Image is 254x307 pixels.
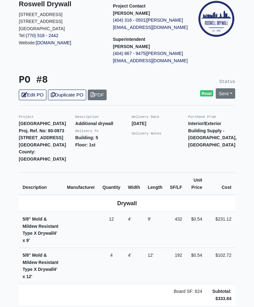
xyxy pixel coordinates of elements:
[88,90,107,100] a: PDF
[19,115,34,119] small: Project
[99,248,124,284] td: 4
[99,173,124,195] th: Quantity
[200,90,214,96] span: Read
[19,149,66,162] strong: County: [GEOGRAPHIC_DATA]
[113,44,150,49] strong: [PERSON_NAME]
[19,142,66,147] strong: [GEOGRAPHIC_DATA]
[54,231,57,236] span: 4'
[128,253,131,258] span: 4'
[36,40,71,45] a: [DOMAIN_NAME]
[63,173,99,195] th: Manufacturer
[75,121,113,126] strong: Additional drywall
[19,128,64,133] strong: Proj. Ref. No: 80-0973
[188,115,216,119] small: Purchase From
[19,25,103,32] p: [GEOGRAPHIC_DATA]
[19,32,103,39] p: Tel:
[206,212,235,248] td: $231.12
[19,18,103,25] p: [STREET_ADDRESS]
[148,217,151,222] span: 9'
[113,11,150,16] strong: [PERSON_NAME]
[19,135,63,140] strong: [STREET_ADDRESS]
[113,50,198,64] p: |
[19,74,122,86] h3: PO #8
[75,142,95,147] strong: Floor: 1st
[219,79,235,84] small: Status
[166,173,186,195] th: SF/LF
[99,212,124,248] td: 12
[166,248,186,284] td: 192
[166,212,186,248] td: 432
[206,284,235,306] td: Subtotal: $333.84
[117,200,137,206] b: Drywall
[26,274,32,279] span: 12'
[75,115,98,119] small: Description
[48,90,86,100] a: Duplicate PO
[113,51,146,56] a: (404) 867 - 9475
[23,238,25,243] span: x
[26,33,58,38] a: (770) 518 - 2442
[113,51,188,63] a: [PERSON_NAME][EMAIL_ADDRESS][DOMAIN_NAME]
[216,88,235,99] a: Sent
[206,173,235,195] th: Cost
[124,173,144,195] th: Width
[132,115,159,119] small: Delivery Date
[113,17,198,31] p: |
[19,173,63,195] th: Description
[23,274,25,279] span: x
[26,238,30,243] span: 9'
[75,135,98,140] strong: Building: 5
[174,289,202,294] span: Board SF: 624
[132,132,161,135] small: Delivery Notes
[19,90,46,100] a: Edit PO
[19,11,103,18] p: [STREET_ADDRESS]
[113,18,146,23] a: (404) 316 - 0501
[113,3,146,8] span: Project Contact
[113,37,145,42] span: Superintendent
[19,121,66,126] strong: [GEOGRAPHIC_DATA]
[128,217,131,222] span: 4'
[113,18,188,30] a: [PERSON_NAME][EMAIL_ADDRESS][DOMAIN_NAME]
[23,253,58,279] strong: 5/8" Mold & Mildew Resistant Type X Drywall
[132,121,146,126] strong: [DATE]
[186,248,206,284] td: $0.54
[75,129,98,133] small: Delivery To
[23,217,58,243] strong: 5/8" Mold & Mildew Resistant Type X Drywall
[186,173,206,195] th: Unit Price
[144,173,166,195] th: Length
[148,253,153,258] span: 12'
[54,267,57,272] span: 4'
[186,212,206,248] td: $0.54
[188,120,235,148] p: Interior/Exterior Building Supply - [GEOGRAPHIC_DATA], [GEOGRAPHIC_DATA]
[206,248,235,284] td: $102.72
